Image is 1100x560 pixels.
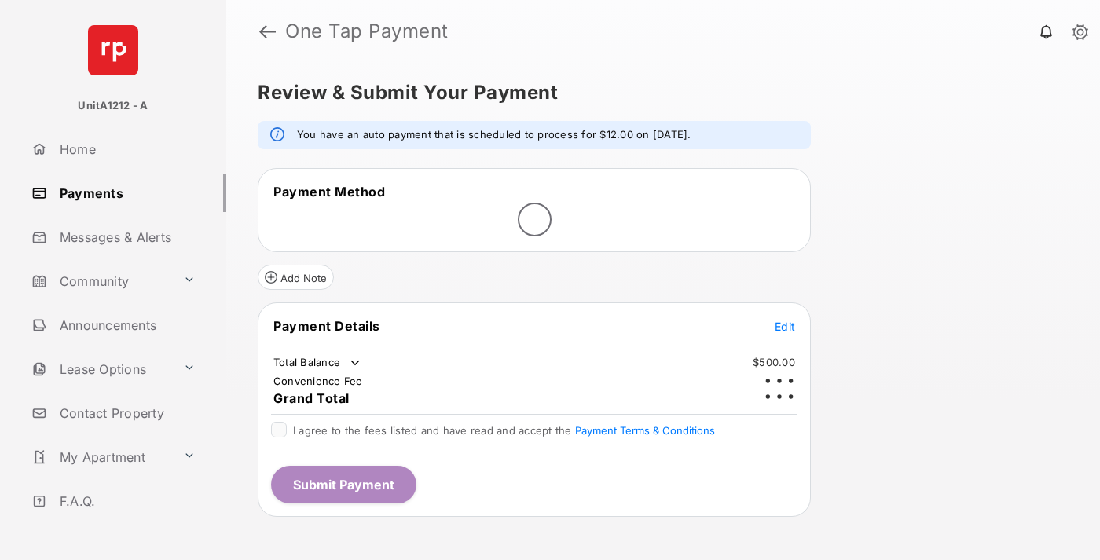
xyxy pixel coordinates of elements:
span: I agree to the fees listed and have read and accept the [293,424,715,437]
a: Payments [25,174,226,212]
button: I agree to the fees listed and have read and accept the [575,424,715,437]
em: You have an auto payment that is scheduled to process for $12.00 on [DATE]. [297,127,691,143]
a: Contact Property [25,394,226,432]
a: Announcements [25,306,226,344]
span: Payment Method [273,184,385,199]
td: $500.00 [752,355,796,369]
img: svg+xml;base64,PHN2ZyB4bWxucz0iaHR0cDovL3d3dy53My5vcmcvMjAwMC9zdmciIHdpZHRoPSI2NCIgaGVpZ2h0PSI2NC... [88,25,138,75]
button: Submit Payment [271,466,416,503]
p: UnitA1212 - A [78,98,148,114]
a: Lease Options [25,350,177,388]
strong: One Tap Payment [285,22,449,41]
button: Add Note [258,265,334,290]
td: Total Balance [273,355,363,371]
span: Edit [775,320,795,333]
span: Grand Total [273,390,350,406]
button: Edit [775,318,795,334]
a: Messages & Alerts [25,218,226,256]
a: Home [25,130,226,168]
h5: Review & Submit Your Payment [258,83,1056,102]
a: Community [25,262,177,300]
a: My Apartment [25,438,177,476]
td: Convenience Fee [273,374,364,388]
a: F.A.Q. [25,482,226,520]
span: Payment Details [273,318,380,334]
